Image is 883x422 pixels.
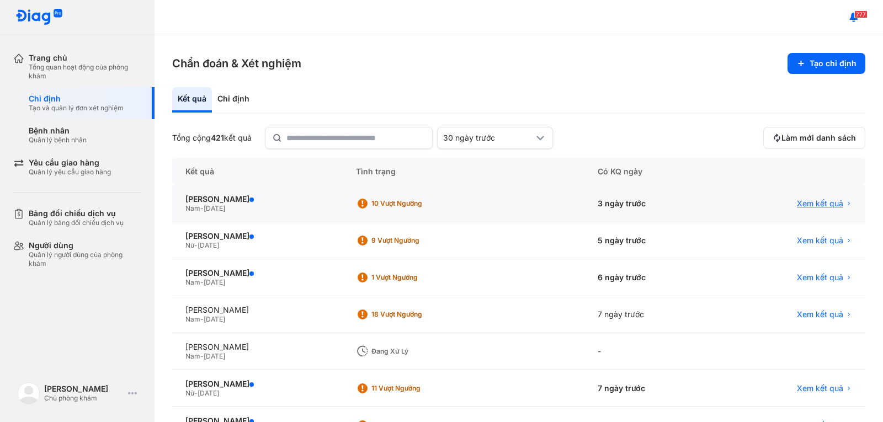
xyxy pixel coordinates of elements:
[29,209,124,218] div: Bảng đối chiếu dịch vụ
[200,315,204,323] span: -
[204,352,225,360] span: [DATE]
[185,231,329,241] div: [PERSON_NAME]
[44,384,124,394] div: [PERSON_NAME]
[44,394,124,403] div: Chủ phòng khám
[371,384,460,393] div: 11 Vượt ngưỡng
[29,168,111,177] div: Quản lý yêu cầu giao hàng
[29,136,87,145] div: Quản lý bệnh nhân
[172,133,252,143] div: Tổng cộng kết quả
[18,382,40,404] img: logo
[29,126,87,136] div: Bệnh nhân
[185,389,194,397] span: Nữ
[29,104,124,113] div: Tạo và quản lý đơn xét nghiệm
[763,127,865,149] button: Làm mới danh sách
[371,310,460,319] div: 18 Vượt ngưỡng
[200,352,204,360] span: -
[172,158,343,185] div: Kết quả
[15,9,63,26] img: logo
[185,204,200,212] span: Nam
[371,273,460,282] div: 1 Vượt ngưỡng
[204,315,225,323] span: [DATE]
[29,158,111,168] div: Yêu cầu giao hàng
[198,389,219,397] span: [DATE]
[343,158,584,185] div: Tình trạng
[29,53,141,63] div: Trang chủ
[797,383,843,393] span: Xem kết quả
[584,370,719,407] div: 7 ngày trước
[212,87,255,113] div: Chỉ định
[204,278,225,286] span: [DATE]
[172,56,301,71] h3: Chẩn đoán & Xét nghiệm
[443,133,534,143] div: 30 ngày trước
[584,296,719,333] div: 7 ngày trước
[172,87,212,113] div: Kết quả
[29,241,141,250] div: Người dùng
[211,133,224,142] span: 421
[185,241,194,249] span: Nữ
[185,194,329,204] div: [PERSON_NAME]
[194,241,198,249] span: -
[854,10,868,18] span: 777
[29,94,124,104] div: Chỉ định
[29,218,124,227] div: Quản lý bảng đối chiếu dịch vụ
[797,236,843,245] span: Xem kết quả
[185,379,329,389] div: [PERSON_NAME]
[204,204,225,212] span: [DATE]
[584,158,719,185] div: Có KQ ngày
[185,352,200,360] span: Nam
[371,199,460,208] div: 10 Vượt ngưỡng
[200,278,204,286] span: -
[185,342,329,352] div: [PERSON_NAME]
[584,333,719,370] div: -
[788,53,865,74] button: Tạo chỉ định
[185,278,200,286] span: Nam
[371,236,460,245] div: 9 Vượt ngưỡng
[185,268,329,278] div: [PERSON_NAME]
[185,305,329,315] div: [PERSON_NAME]
[29,250,141,268] div: Quản lý người dùng của phòng khám
[797,199,843,209] span: Xem kết quả
[371,347,460,356] div: Đang xử lý
[29,63,141,81] div: Tổng quan hoạt động của phòng khám
[797,309,843,319] span: Xem kết quả
[584,259,719,296] div: 6 ngày trước
[584,222,719,259] div: 5 ngày trước
[781,133,856,143] span: Làm mới danh sách
[797,273,843,282] span: Xem kết quả
[198,241,219,249] span: [DATE]
[194,389,198,397] span: -
[584,185,719,222] div: 3 ngày trước
[200,204,204,212] span: -
[185,315,200,323] span: Nam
